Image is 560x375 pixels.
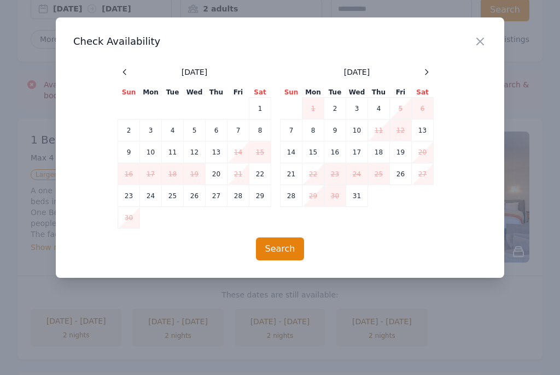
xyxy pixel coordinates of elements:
[162,163,184,185] td: 18
[118,185,140,207] td: 23
[368,163,390,185] td: 25
[184,185,206,207] td: 26
[227,163,249,185] td: 21
[281,141,302,163] td: 14
[249,120,271,141] td: 8
[368,120,390,141] td: 11
[249,141,271,163] td: 15
[346,185,368,207] td: 31
[390,141,412,163] td: 19
[281,120,302,141] td: 7
[346,98,368,120] td: 3
[324,98,346,120] td: 2
[390,120,412,141] td: 12
[344,67,370,78] span: [DATE]
[162,141,184,163] td: 11
[184,163,206,185] td: 19
[182,67,207,78] span: [DATE]
[118,120,140,141] td: 2
[73,35,487,48] h3: Check Availability
[206,87,227,98] th: Thu
[140,185,162,207] td: 24
[206,141,227,163] td: 13
[324,185,346,207] td: 30
[412,163,434,185] td: 27
[324,163,346,185] td: 23
[302,87,324,98] th: Mon
[302,120,324,141] td: 8
[140,87,162,98] th: Mon
[368,141,390,163] td: 18
[390,98,412,120] td: 5
[249,87,271,98] th: Sat
[281,185,302,207] td: 28
[302,185,324,207] td: 29
[140,141,162,163] td: 10
[184,120,206,141] td: 5
[227,141,249,163] td: 14
[412,141,434,163] td: 20
[281,87,302,98] th: Sun
[184,87,206,98] th: Wed
[227,120,249,141] td: 7
[118,87,140,98] th: Sun
[324,120,346,141] td: 9
[118,163,140,185] td: 16
[346,141,368,163] td: 17
[256,237,305,260] button: Search
[368,87,390,98] th: Thu
[390,163,412,185] td: 26
[390,87,412,98] th: Fri
[346,87,368,98] th: Wed
[249,98,271,120] td: 1
[206,163,227,185] td: 20
[227,185,249,207] td: 28
[412,120,434,141] td: 13
[324,141,346,163] td: 16
[346,163,368,185] td: 24
[140,120,162,141] td: 3
[302,163,324,185] td: 22
[302,98,324,120] td: 1
[162,87,184,98] th: Tue
[162,185,184,207] td: 25
[162,120,184,141] td: 4
[302,141,324,163] td: 15
[412,87,434,98] th: Sat
[324,87,346,98] th: Tue
[368,98,390,120] td: 4
[281,163,302,185] td: 21
[249,185,271,207] td: 29
[206,120,227,141] td: 6
[118,141,140,163] td: 9
[227,87,249,98] th: Fri
[206,185,227,207] td: 27
[118,207,140,229] td: 30
[346,120,368,141] td: 10
[184,141,206,163] td: 12
[249,163,271,185] td: 22
[140,163,162,185] td: 17
[412,98,434,120] td: 6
